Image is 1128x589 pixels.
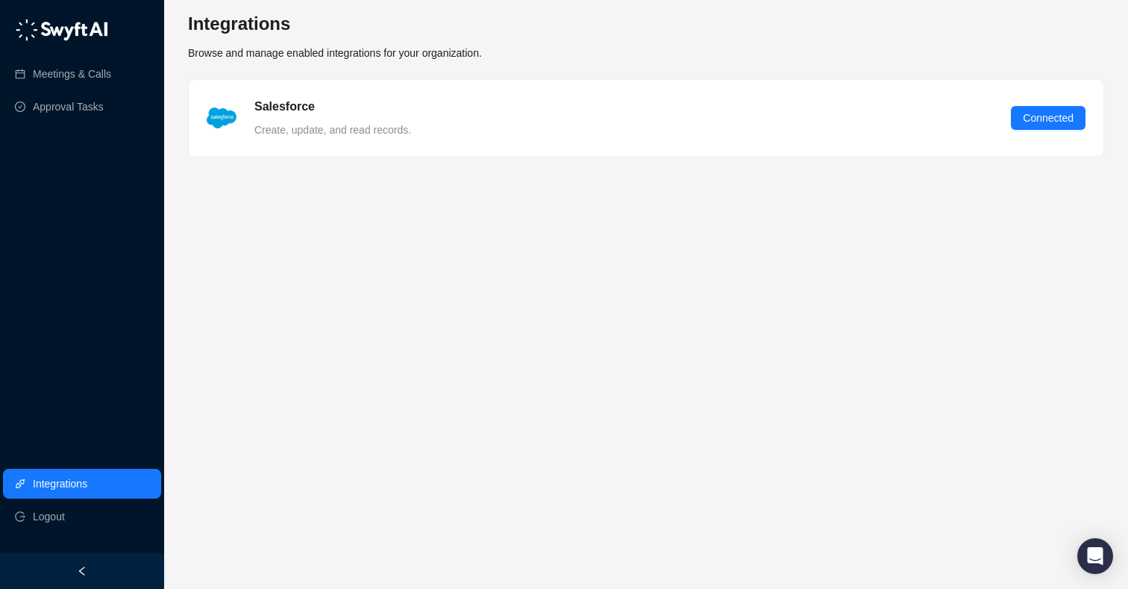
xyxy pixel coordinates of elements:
[188,12,482,36] h3: Integrations
[15,19,108,41] img: logo-05li4sbe.png
[33,92,104,122] a: Approval Tasks
[33,59,111,89] a: Meetings & Calls
[1077,538,1113,574] div: Open Intercom Messenger
[188,47,482,59] span: Browse and manage enabled integrations for your organization.
[254,124,411,136] span: Create, update, and read records.
[254,98,315,116] h5: Salesforce
[15,511,25,522] span: logout
[1011,106,1085,130] button: Connected
[33,469,87,499] a: Integrations
[1023,110,1074,126] span: Connected
[33,502,65,532] span: Logout
[207,107,236,128] img: salesforce-ChMvK6Xa.png
[77,566,87,576] span: left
